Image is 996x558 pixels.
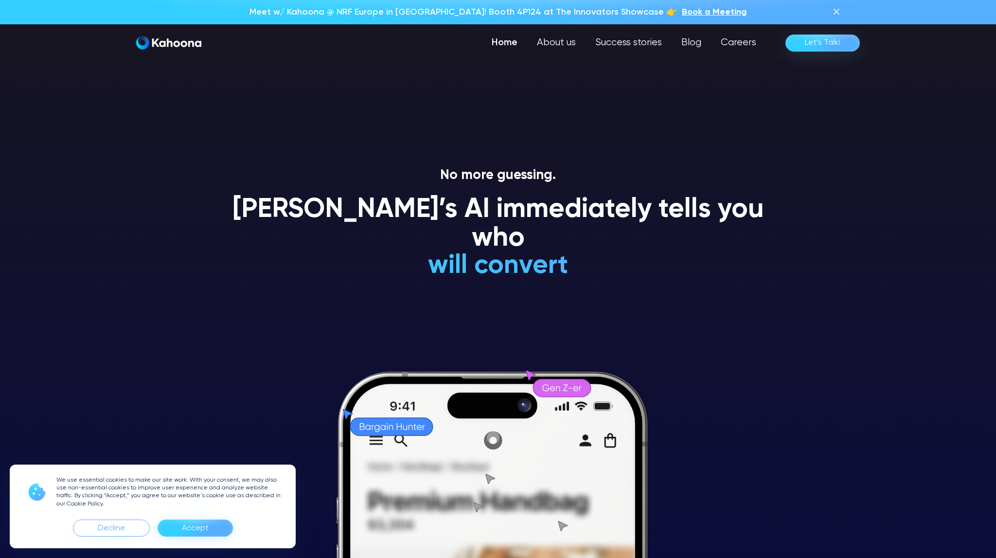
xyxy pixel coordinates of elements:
[182,521,209,536] div: Accept
[785,35,860,52] a: Let’s Talk!
[360,423,425,432] g: Bargain Hunter
[98,521,125,536] div: Decline
[682,8,747,17] span: Book a Meeting
[56,476,284,508] p: We use essential cookies to make our site work. With your consent, we may also use non-essential ...
[542,384,581,391] g: Gen Z-er
[527,33,586,53] a: About us
[482,33,527,53] a: Home
[221,167,775,184] p: No more guessing.
[73,520,150,537] div: Decline
[682,6,747,18] a: Book a Meeting
[805,35,840,51] div: Let’s Talk!
[355,252,641,280] h1: will convert
[672,33,711,53] a: Blog
[136,36,201,50] a: home
[586,33,672,53] a: Success stories
[136,36,201,50] img: Kahoona logo white
[158,520,233,537] div: Accept
[249,6,677,18] p: Meet w/ Kahoona @ NRF Europe in [GEOGRAPHIC_DATA]! Booth 4P124 at The Innovators Showcase 👉
[711,33,766,53] a: Careers
[221,196,775,253] h1: [PERSON_NAME]’s AI immediately tells you who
